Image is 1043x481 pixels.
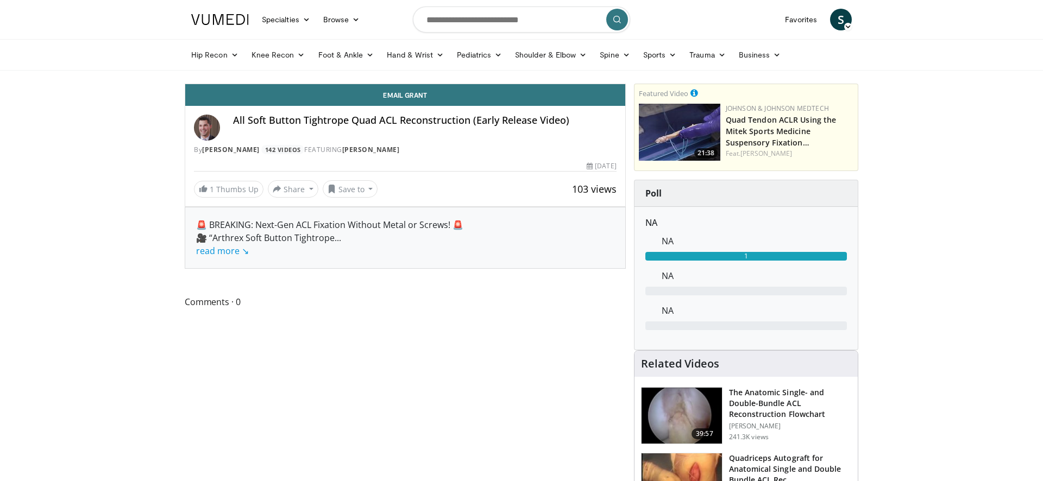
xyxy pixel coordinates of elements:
a: Email Grant [185,84,625,106]
button: Save to [323,180,378,198]
h4: Related Videos [641,357,719,370]
span: 1 [210,184,214,194]
div: [DATE] [587,161,616,171]
a: read more ↘ [196,245,249,257]
a: Johnson & Johnson MedTech [726,104,829,113]
span: Comments 0 [185,295,626,309]
a: Quad Tendon ACLR Using the Mitek Sports Medicine Suspensory Fixation… [726,115,837,148]
a: Hand & Wrist [380,44,450,66]
a: [PERSON_NAME] [740,149,792,158]
input: Search topics, interventions [413,7,630,33]
a: [PERSON_NAME] [202,145,260,154]
a: S [830,9,852,30]
a: Trauma [683,44,732,66]
span: 21:38 [694,148,718,158]
small: Featured Video [639,88,688,98]
p: [PERSON_NAME] [729,422,851,431]
a: 21:38 [639,104,720,161]
h6: NA [645,218,847,228]
a: Shoulder & Elbow [508,44,593,66]
a: Specialties [255,9,317,30]
img: Avatar [194,115,220,141]
a: [PERSON_NAME] [342,145,400,154]
h3: The Anatomic Single- and Double-Bundle ACL Reconstruction Flowchart [729,387,851,420]
div: 🚨 BREAKING: Next-Gen ACL Fixation Without Metal or Screws! 🚨 🎥 “Arthrex Soft Button Tightrope [196,218,614,257]
dd: NA [654,304,855,317]
img: b78fd9da-dc16-4fd1-a89d-538d899827f1.150x105_q85_crop-smart_upscale.jpg [639,104,720,161]
strong: Poll [645,187,662,199]
a: 1 Thumbs Up [194,181,263,198]
button: Share [268,180,318,198]
a: Hip Recon [185,44,245,66]
a: Spine [593,44,636,66]
img: Fu_0_3.png.150x105_q85_crop-smart_upscale.jpg [642,388,722,444]
a: 142 Videos [261,145,304,154]
span: 39:57 [692,428,718,439]
a: Sports [637,44,683,66]
h4: All Soft Button Tightrope Quad ACL Reconstruction (Early Release Video) [233,115,617,126]
a: Pediatrics [450,44,508,66]
a: Foot & Ankle [312,44,381,66]
span: 103 views [572,182,617,195]
dd: NA [654,269,855,282]
a: Favorites [778,9,824,30]
div: 1 [645,252,847,261]
a: 39:57 The Anatomic Single- and Double-Bundle ACL Reconstruction Flowchart [PERSON_NAME] 241.3K views [641,387,851,445]
div: By FEATURING [194,145,617,155]
div: Feat. [726,149,853,159]
img: VuMedi Logo [191,14,249,25]
p: 241.3K views [729,433,769,441]
a: Business [732,44,788,66]
a: Browse [317,9,367,30]
dd: NA [654,235,855,248]
a: Knee Recon [245,44,312,66]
